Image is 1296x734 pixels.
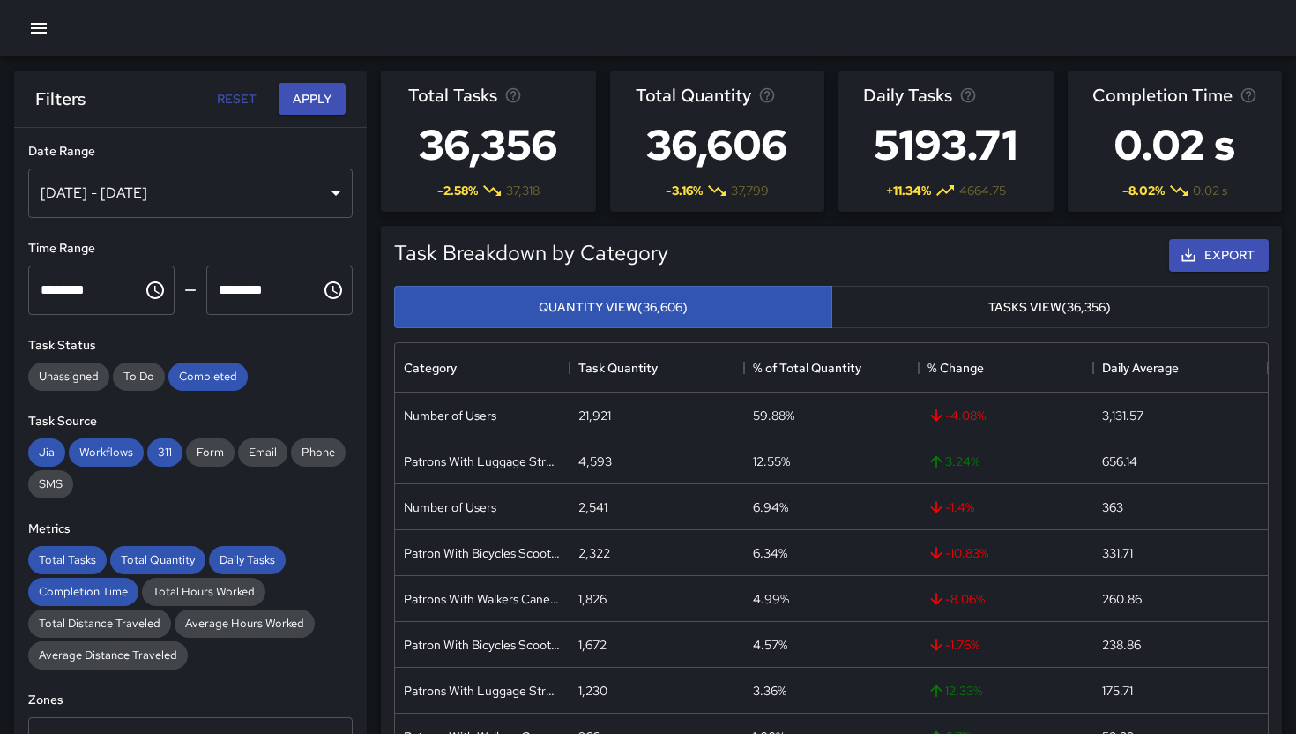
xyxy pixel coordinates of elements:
span: Average Hours Worked [175,616,315,631]
span: Form [186,445,235,460]
div: 6.34% [753,544,787,562]
div: Number of Users [404,498,496,516]
div: 21,921 [578,407,611,424]
span: Workflows [69,445,144,460]
div: 656.14 [1102,453,1137,470]
span: 0.02 s [1193,182,1227,199]
div: 4.99% [753,590,789,608]
span: -8.06 % [927,590,985,608]
span: -2.58 % [437,182,478,199]
svg: Average number of tasks per day in the selected period, compared to the previous period. [959,86,977,104]
div: 175.71 [1102,682,1133,700]
div: 4.57% [753,636,787,654]
div: Email [238,438,287,467]
h6: Time Range [28,239,353,258]
div: Number of Users [404,407,496,424]
span: To Do [113,369,165,384]
span: 3.24 % [927,453,979,470]
div: Task Quantity [578,343,658,393]
div: 260.86 [1102,590,1142,608]
div: Daily Average [1093,343,1268,393]
h6: Zones [28,691,353,710]
h3: 5193.71 [863,109,1028,180]
h3: 36,606 [636,109,798,180]
span: SMS [28,476,73,491]
span: -8.02 % [1122,182,1165,199]
div: Completion Time [28,578,138,606]
button: Export [1169,239,1269,272]
span: Total Hours Worked [142,584,265,599]
div: 59.88% [753,407,794,424]
div: 12.55% [753,453,790,470]
div: 1,672 [578,636,607,654]
div: Patron With Bicycles Scooters Electric Scooters [404,636,561,654]
div: Task Quantity [570,343,744,393]
div: Patrons With Walkers Canes Wheelchair [404,590,561,608]
span: -3.16 % [666,182,703,199]
div: SMS [28,470,73,498]
div: 4,593 [578,453,612,470]
div: % Change [919,343,1093,393]
div: Jia [28,438,65,467]
span: Email [238,445,287,460]
svg: Total number of tasks in the selected period, compared to the previous period. [504,86,522,104]
div: 2,541 [578,498,607,516]
button: Choose time, selected time is 11:59 PM [316,273,351,308]
div: 3,131.57 [1102,407,1143,424]
svg: Total task quantity in the selected period, compared to the previous period. [758,86,776,104]
h6: Task Source [28,412,353,431]
div: To Do [113,363,165,391]
div: Form [186,438,235,467]
div: 238.86 [1102,636,1141,654]
span: Unassigned [28,369,109,384]
span: Total Quantity [110,552,205,567]
div: Category [404,343,457,393]
div: Patrons With Luggage Stroller Carts Wagons [404,453,561,470]
span: Average Distance Traveled [28,648,188,663]
button: Quantity View(36,606) [394,286,832,329]
h6: Task Status [28,336,353,356]
button: Tasks View(36,356) [831,286,1270,329]
h5: Task Breakdown by Category [394,239,668,267]
h6: Date Range [28,142,353,161]
div: Total Hours Worked [142,578,265,606]
div: Total Tasks [28,546,107,574]
span: Completion Time [1092,81,1233,109]
div: 3.36% [753,682,786,700]
span: -1.76 % [927,636,979,654]
div: Unassigned [28,363,109,391]
div: 311 [147,438,182,467]
div: 1,826 [578,590,607,608]
div: 331.71 [1102,544,1133,562]
span: -10.83 % [927,544,988,562]
h6: Filters [35,85,86,113]
div: % of Total Quantity [744,343,919,393]
button: Apply [279,83,346,116]
span: Total Quantity [636,81,751,109]
span: Total Distance Traveled [28,616,171,631]
div: Daily Average [1102,343,1179,393]
span: Completion Time [28,584,138,599]
span: 4664.75 [959,182,1006,199]
span: 37,318 [506,182,540,199]
div: 6.94% [753,498,788,516]
div: Category [395,343,570,393]
div: Patron With Bicycles Scooters Electric Scooters [404,544,561,562]
div: % of Total Quantity [753,343,861,393]
svg: Average time taken to complete tasks in the selected period, compared to the previous period. [1240,86,1257,104]
span: -4.08 % [927,407,986,424]
div: 363 [1102,498,1123,516]
button: Choose time, selected time is 12:00 AM [138,273,173,308]
button: Reset [208,83,264,116]
h3: 36,356 [408,109,568,180]
span: 12.33 % [927,682,982,700]
span: + 11.34 % [886,182,931,199]
div: [DATE] - [DATE] [28,169,353,218]
span: Total Tasks [28,552,107,567]
span: 311 [147,445,182,460]
div: Patrons With Luggage Stroller Carts Wagons [404,682,561,700]
div: Workflows [69,438,144,467]
div: Phone [291,438,346,467]
span: Jia [28,445,65,460]
div: Total Quantity [110,546,205,574]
